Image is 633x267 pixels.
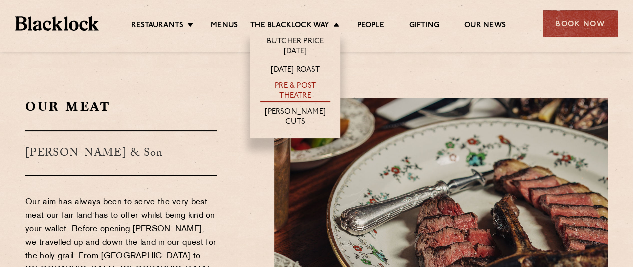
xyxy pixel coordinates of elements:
[25,130,217,176] h3: [PERSON_NAME] & Son
[271,65,319,76] a: [DATE] Roast
[260,81,330,102] a: Pre & Post Theatre
[250,21,329,32] a: The Blacklock Way
[25,98,217,115] h2: Our Meat
[211,21,238,32] a: Menus
[15,16,99,30] img: BL_Textured_Logo-footer-cropped.svg
[131,21,183,32] a: Restaurants
[260,37,330,58] a: Butcher Price [DATE]
[543,10,618,37] div: Book Now
[357,21,384,32] a: People
[464,21,506,32] a: Our News
[409,21,439,32] a: Gifting
[260,107,330,128] a: [PERSON_NAME] Cuts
